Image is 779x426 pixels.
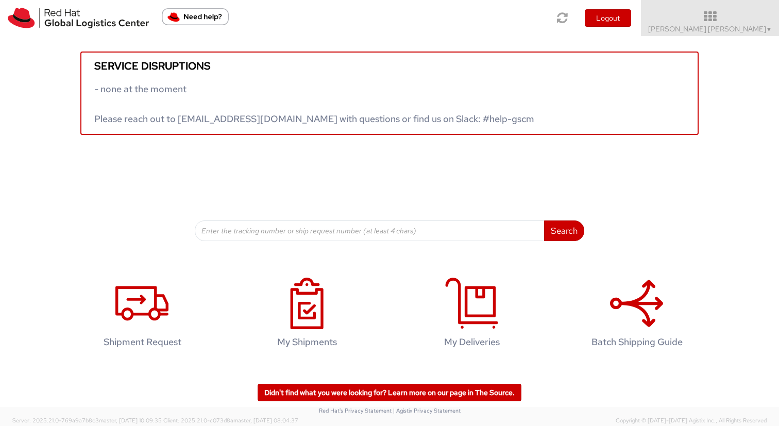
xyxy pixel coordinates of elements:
[12,417,162,424] span: Server: 2025.21.0-769a9a7b8c3
[258,384,521,401] a: Didn't find what you were looking for? Learn more on our page in The Source.
[560,267,714,363] a: Batch Shipping Guide
[616,417,767,425] span: Copyright © [DATE]-[DATE] Agistix Inc., All Rights Reserved
[162,8,229,25] button: Need help?
[405,337,538,347] h4: My Deliveries
[99,417,162,424] span: master, [DATE] 10:09:35
[94,60,685,72] h5: Service disruptions
[570,337,703,347] h4: Batch Shipping Guide
[319,407,392,414] a: Red Hat's Privacy Statement
[395,267,549,363] a: My Deliveries
[195,220,545,241] input: Enter the tracking number or ship request number (at least 4 chars)
[585,9,631,27] button: Logout
[8,8,149,28] img: rh-logistics-00dfa346123c4ec078e1.svg
[163,417,298,424] span: Client: 2025.21.0-c073d8a
[544,220,584,241] button: Search
[241,337,374,347] h4: My Shipments
[230,267,384,363] a: My Shipments
[80,52,699,135] a: Service disruptions - none at the moment Please reach out to [EMAIL_ADDRESS][DOMAIN_NAME] with qu...
[648,24,772,33] span: [PERSON_NAME] [PERSON_NAME]
[76,337,209,347] h4: Shipment Request
[766,25,772,33] span: ▼
[94,83,534,125] span: - none at the moment Please reach out to [EMAIL_ADDRESS][DOMAIN_NAME] with questions or find us o...
[233,417,298,424] span: master, [DATE] 08:04:37
[65,267,219,363] a: Shipment Request
[393,407,461,414] a: | Agistix Privacy Statement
